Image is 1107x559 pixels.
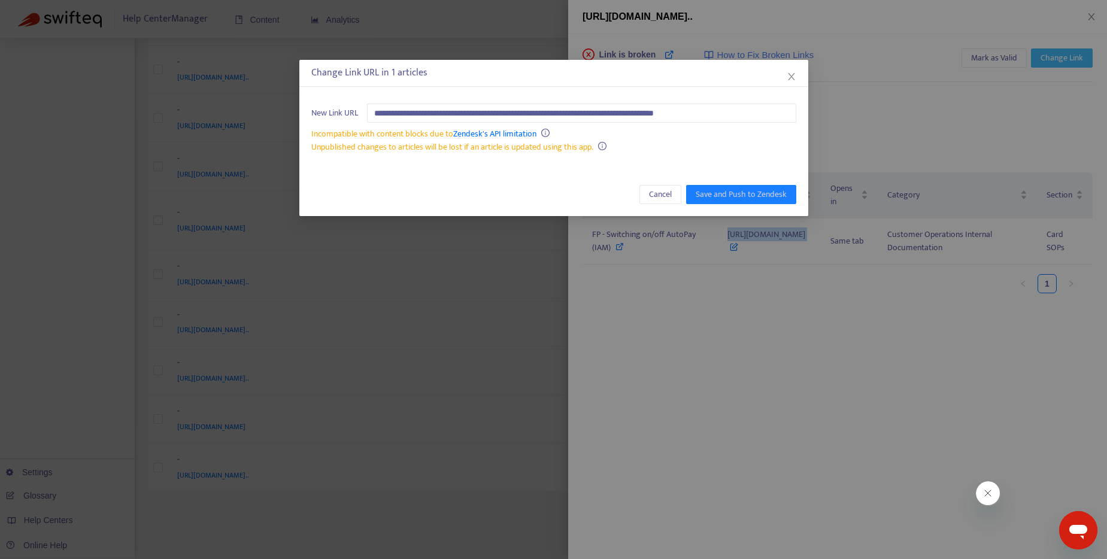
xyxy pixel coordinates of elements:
span: info-circle [598,142,606,150]
span: info-circle [541,129,549,137]
iframe: Button to launch messaging window [1059,511,1097,549]
button: Save and Push to Zendesk [686,185,796,204]
a: Zendesk's API limitation [453,127,536,141]
iframe: Close message [976,481,1002,507]
span: Unpublished changes to articles will be lost if an article is updated using this app. [311,140,593,154]
span: Cancel [649,188,672,201]
span: Hi. Need any help? [7,8,86,18]
button: Close [785,70,798,83]
span: close [787,72,796,81]
div: Change Link URL in 1 articles [311,66,796,80]
button: Cancel [639,185,681,204]
span: Incompatible with content blocks due to [311,127,536,141]
span: New Link URL [311,107,358,120]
